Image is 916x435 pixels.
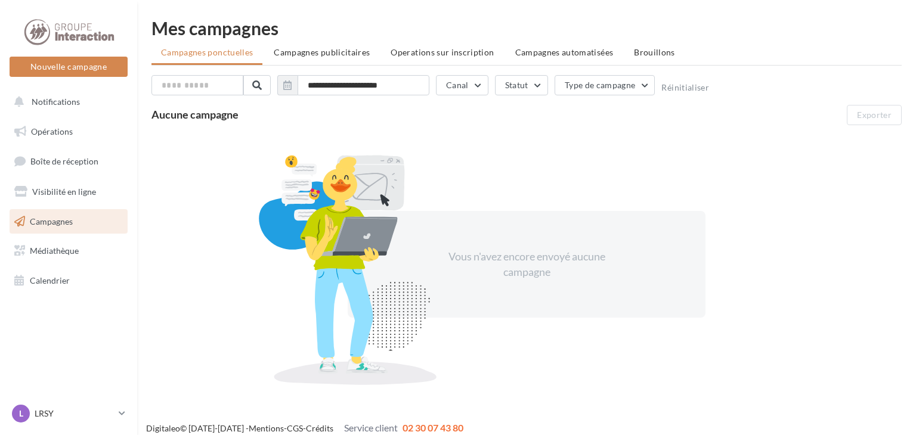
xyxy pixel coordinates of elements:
[661,83,709,92] button: Réinitialiser
[32,97,80,107] span: Notifications
[249,423,284,433] a: Mentions
[555,75,655,95] button: Type de campagne
[634,47,675,57] span: Brouillons
[287,423,303,433] a: CGS
[7,238,130,263] a: Médiathèque
[30,216,73,226] span: Campagnes
[495,75,548,95] button: Statut
[7,179,130,204] a: Visibilité en ligne
[403,422,463,433] span: 02 30 07 43 80
[436,75,488,95] button: Canal
[424,249,629,279] div: Vous n'avez encore envoyé aucune campagne
[344,422,398,433] span: Service client
[7,209,130,234] a: Campagnes
[19,408,23,420] span: L
[31,126,73,136] span: Opérations
[151,108,239,121] span: Aucune campagne
[30,275,70,285] span: Calendrier
[10,402,128,425] a: L LRSY
[10,57,128,77] button: Nouvelle campagne
[7,89,125,114] button: Notifications
[146,423,180,433] a: Digitaleo
[146,423,463,433] span: © [DATE]-[DATE] - - -
[35,408,114,420] p: LRSY
[32,187,96,197] span: Visibilité en ligne
[7,148,130,174] a: Boîte de réception
[30,246,79,256] span: Médiathèque
[306,423,333,433] a: Crédits
[847,105,902,125] button: Exporter
[7,119,130,144] a: Opérations
[7,268,130,293] a: Calendrier
[515,47,614,57] span: Campagnes automatisées
[151,19,902,37] div: Mes campagnes
[391,47,494,57] span: Operations sur inscription
[274,47,370,57] span: Campagnes publicitaires
[30,156,98,166] span: Boîte de réception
